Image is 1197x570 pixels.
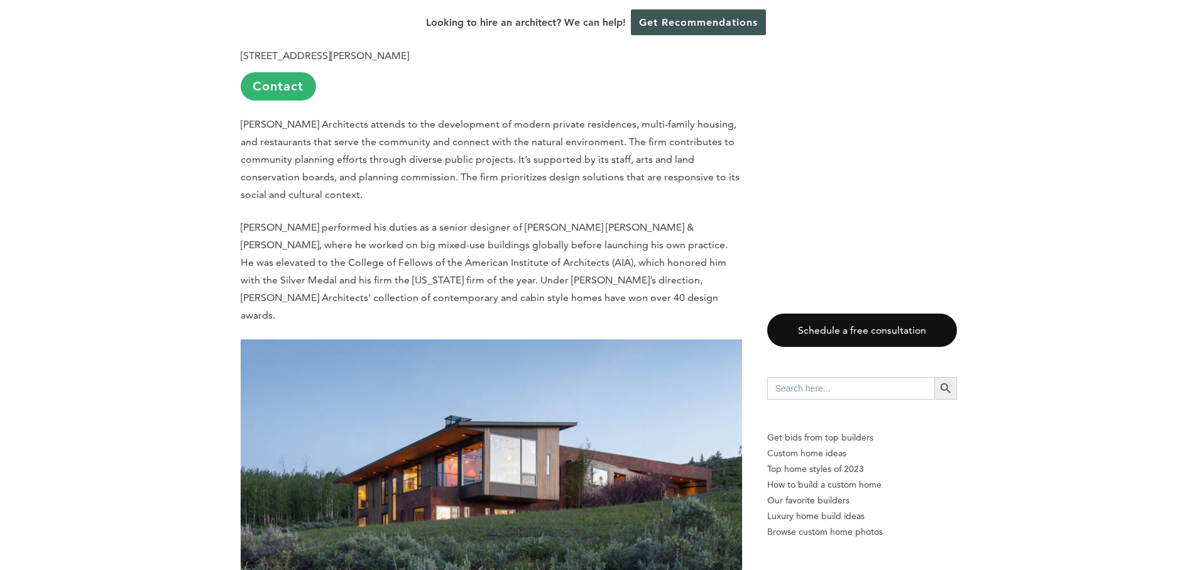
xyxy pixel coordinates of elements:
a: Custom home ideas [767,446,957,461]
input: Search here... [767,377,934,400]
a: Schedule a free consultation [767,314,957,347]
span: [PERSON_NAME] performed his duties as a senior designer of [PERSON_NAME] [PERSON_NAME] & [PERSON_... [241,221,728,321]
a: Our favorite builders [767,493,957,508]
b: [STREET_ADDRESS][PERSON_NAME] [241,50,409,62]
a: Luxury home build ideas [767,508,957,524]
a: Get Recommendations [631,9,766,35]
a: Top home styles of 2023 [767,461,957,477]
a: Browse custom home photos [767,524,957,540]
span: [PERSON_NAME] Architects attends to the development of modern private residences, multi-family ho... [241,118,740,200]
p: Get bids from top builders [767,430,957,446]
a: Contact [241,72,316,101]
svg: Search [939,381,953,395]
a: How to build a custom home [767,477,957,493]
